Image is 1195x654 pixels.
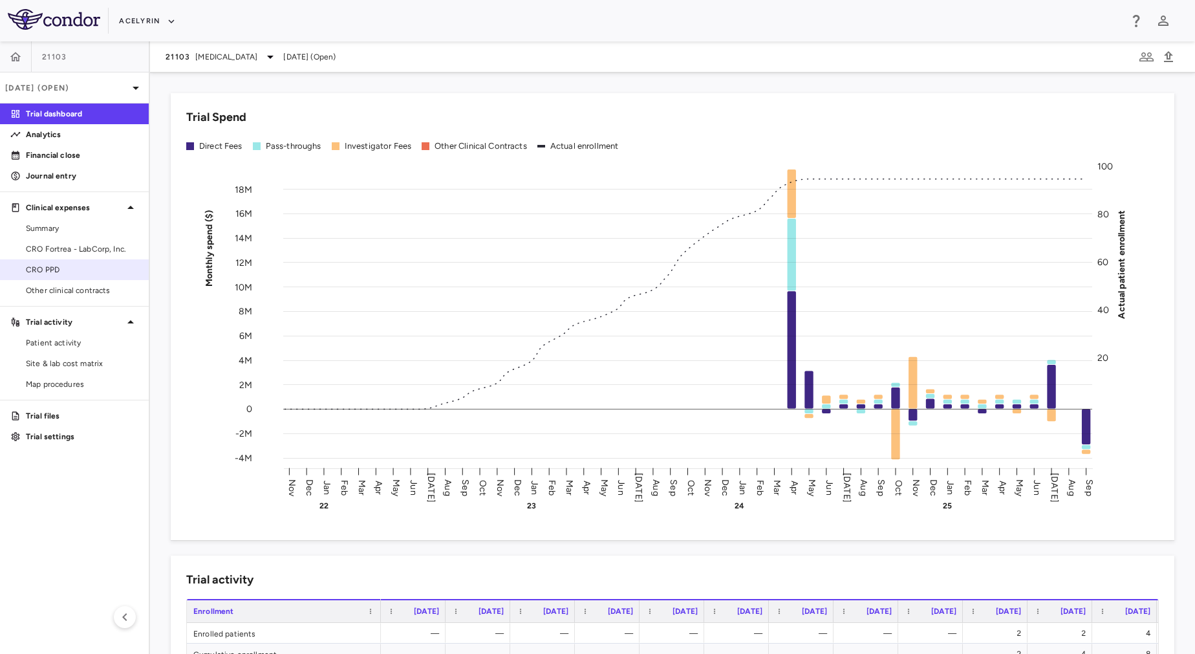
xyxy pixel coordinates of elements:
span: [DATE] [802,607,827,616]
text: Nov [702,479,713,496]
div: Actual enrollment [550,140,619,152]
text: [DATE] [425,473,436,503]
tspan: 20 [1097,353,1108,364]
tspan: 12M [235,257,252,268]
img: logo-full-BYUhSk78.svg [8,9,100,30]
span: [DATE] [543,607,568,616]
text: Nov [910,479,921,496]
text: Sep [876,479,887,496]
text: Oct [477,479,488,495]
text: [DATE] [1049,473,1060,503]
p: Trial dashboard [26,108,138,120]
div: — [587,623,633,644]
span: [DATE] [479,607,504,616]
span: Summary [26,223,138,234]
span: [DATE] [996,607,1021,616]
text: Aug [858,479,869,496]
span: [DATE] [1060,607,1086,616]
div: Enrolled patients [187,623,381,643]
button: Acelyrin [119,11,176,32]
div: — [522,623,568,644]
text: Jan [321,480,332,494]
tspan: 60 [1097,257,1108,268]
div: 2 [1039,623,1086,644]
text: Feb [339,479,350,495]
text: Feb [546,479,557,495]
tspan: 2M [239,379,252,390]
text: Apr [581,480,592,494]
tspan: 0 [246,404,252,415]
tspan: 6M [239,331,252,342]
p: Clinical expenses [26,202,123,213]
div: — [651,623,698,644]
span: Site & lab cost matrix [26,358,138,369]
span: [DATE] [1125,607,1150,616]
text: Nov [495,479,506,496]
tspan: 4M [239,354,252,365]
tspan: -4M [235,452,252,463]
span: [DATE] [867,607,892,616]
text: Nov [286,479,297,496]
text: [DATE] [633,473,644,503]
text: Mar [564,479,575,495]
text: Sep [460,479,471,496]
text: Oct [893,479,904,495]
p: Trial settings [26,431,138,442]
text: Jan [737,480,748,494]
span: Patient activity [26,337,138,349]
div: — [457,623,504,644]
text: 23 [527,501,536,510]
tspan: 80 [1097,209,1109,220]
span: [DATE] (Open) [283,51,336,63]
text: Apr [373,480,384,494]
span: [DATE] [673,607,698,616]
div: 4 [1104,623,1150,644]
tspan: Actual patient enrollment [1116,210,1127,318]
text: May [391,479,402,496]
text: Dec [928,479,939,496]
div: — [910,623,956,644]
p: Analytics [26,129,138,140]
span: Other clinical contracts [26,285,138,296]
p: Trial files [26,410,138,422]
tspan: 18M [235,184,252,195]
text: Aug [651,479,662,496]
text: 22 [319,501,328,510]
div: 2 [974,623,1021,644]
span: [DATE] [414,607,439,616]
text: Jun [824,480,835,495]
div: Pass-throughs [266,140,321,152]
text: Feb [962,479,973,495]
text: Mar [356,479,367,495]
tspan: 16M [235,208,252,219]
text: Apr [789,480,800,494]
text: [DATE] [841,473,852,503]
p: Financial close [26,149,138,161]
div: Other Clinical Contracts [435,140,527,152]
text: Dec [720,479,731,496]
span: Map procedures [26,378,138,390]
div: — [716,623,762,644]
h6: Trial activity [186,571,253,589]
span: CRO Fortrea - LabCorp, Inc. [26,243,138,255]
div: Direct Fees [199,140,242,152]
text: May [806,479,817,496]
p: Trial activity [26,316,123,328]
text: Apr [997,480,1008,494]
tspan: 14M [235,233,252,244]
text: Mar [771,479,782,495]
tspan: Monthly spend ($) [204,210,215,287]
text: Aug [1066,479,1077,496]
div: — [845,623,892,644]
text: Jun [408,480,419,495]
text: Dec [304,479,315,496]
h6: Trial Spend [186,109,246,126]
span: 21103 [166,52,190,62]
span: [MEDICAL_DATA] [195,51,257,63]
tspan: 8M [239,306,252,317]
span: [DATE] [737,607,762,616]
text: 25 [943,501,952,510]
text: Jan [945,480,956,494]
text: 24 [735,501,744,510]
tspan: 40 [1097,305,1109,316]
